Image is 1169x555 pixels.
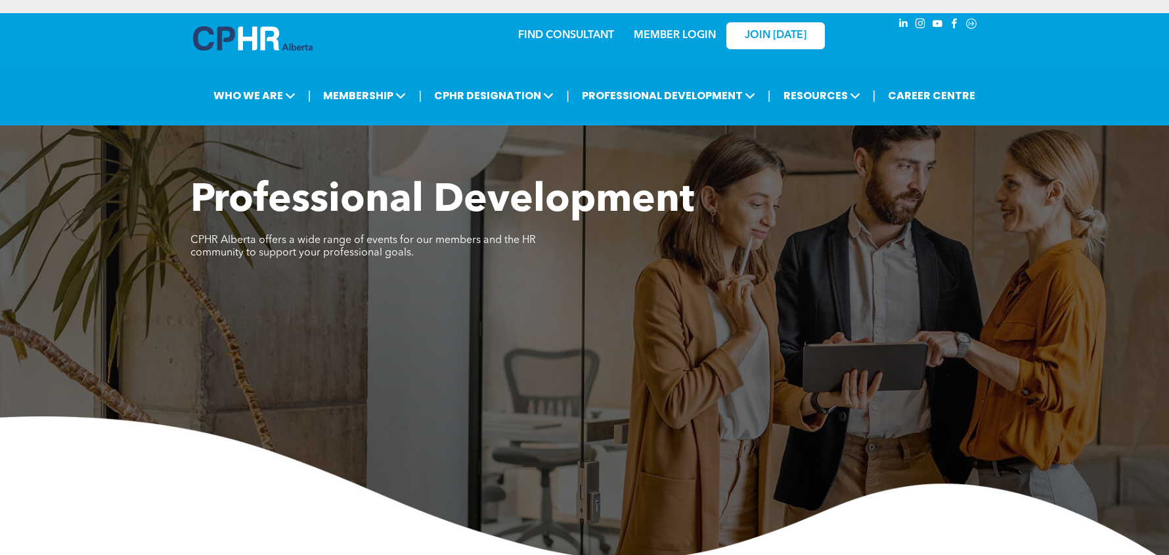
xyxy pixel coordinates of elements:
[930,16,944,34] a: youtube
[726,22,825,49] a: JOIN [DATE]
[308,82,311,109] li: |
[947,16,961,34] a: facebook
[430,83,558,108] span: CPHR DESIGNATION
[193,26,313,51] img: A blue and white logo for cp alberta
[768,82,771,109] li: |
[578,83,759,108] span: PROFESSIONAL DEVELOPMENT
[745,30,806,42] span: JOIN [DATE]
[873,82,876,109] li: |
[418,82,422,109] li: |
[884,83,979,108] a: CAREER CENTRE
[913,16,927,34] a: instagram
[319,83,410,108] span: MEMBERSHIP
[190,235,536,258] span: CPHR Alberta offers a wide range of events for our members and the HR community to support your p...
[634,30,716,41] a: MEMBER LOGIN
[780,83,864,108] span: RESOURCES
[896,16,910,34] a: linkedin
[210,83,299,108] span: WHO WE ARE
[964,16,979,34] a: Social network
[566,82,569,109] li: |
[190,181,694,221] span: Professional Development
[518,30,614,41] a: FIND CONSULTANT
